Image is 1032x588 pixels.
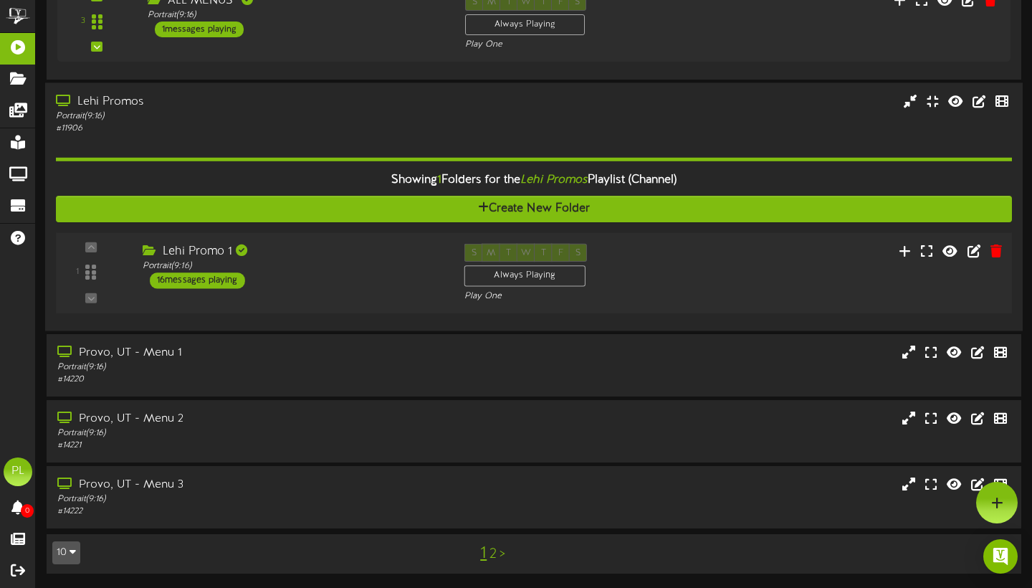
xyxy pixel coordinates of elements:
[150,272,245,288] div: 16 messages playing
[56,110,441,122] div: Portrait ( 9:16 )
[464,290,684,303] div: Play One
[57,345,442,361] div: Provo, UT - Menu 1
[57,440,442,452] div: # 14221
[56,94,441,110] div: Lehi Promos
[21,504,34,518] span: 0
[155,22,244,37] div: 1 messages playing
[983,539,1018,574] div: Open Intercom Messenger
[465,39,682,51] div: Play One
[143,260,443,272] div: Portrait ( 9:16 )
[56,123,441,135] div: # 11906
[57,411,442,427] div: Provo, UT - Menu 2
[489,546,497,562] a: 2
[480,544,487,563] a: 1
[57,477,442,493] div: Provo, UT - Menu 3
[148,9,444,22] div: Portrait ( 9:16 )
[45,165,1023,196] div: Showing Folders for the Playlist (Channel)
[500,546,505,562] a: >
[437,174,441,186] span: 1
[4,457,32,486] div: PL
[465,14,585,35] div: Always Playing
[56,196,1012,222] button: Create New Folder
[464,265,586,287] div: Always Playing
[57,493,442,506] div: Portrait ( 9:16 )
[52,541,80,564] button: 10
[57,427,442,440] div: Portrait ( 9:16 )
[57,374,442,386] div: # 14220
[143,244,443,260] div: Lehi Promo 1
[57,506,442,518] div: # 14222
[57,361,442,374] div: Portrait ( 9:16 )
[520,174,587,186] i: Lehi Promos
